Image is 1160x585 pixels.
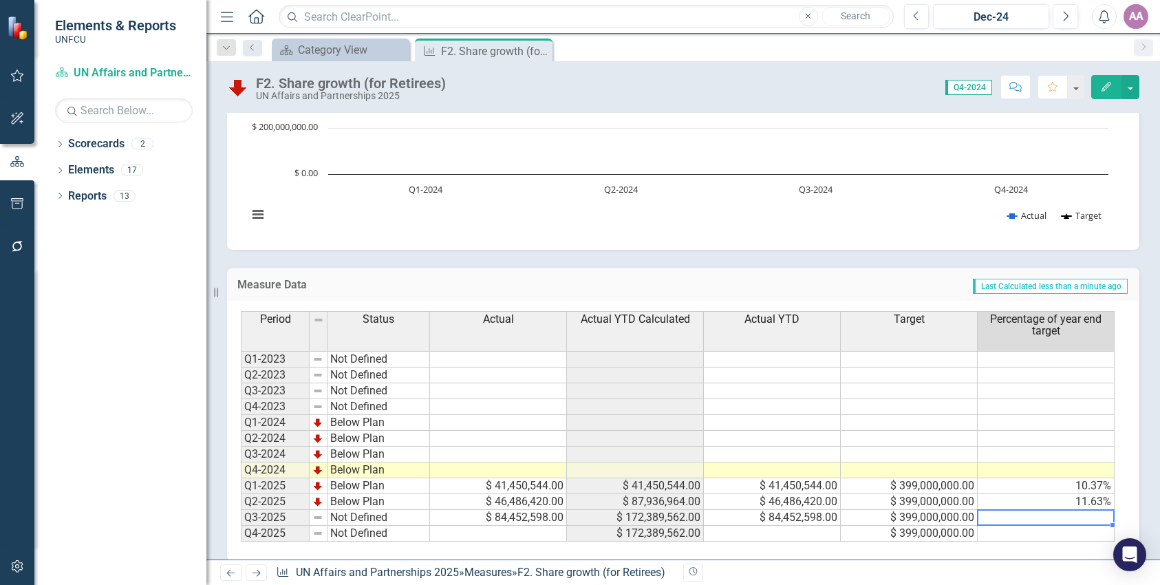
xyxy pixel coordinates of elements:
div: Category View [298,41,406,58]
img: TnMDeAgwAPMxUmUi88jYAAAAAElFTkSuQmCC [312,449,323,460]
td: Not Defined [327,510,430,526]
div: F2. Share growth (for Retirees) [517,566,665,579]
td: Q1-2024 [241,415,310,431]
td: $ 87,936,964.00 [567,494,704,510]
small: UNFCU [55,34,176,45]
td: Q3-2023 [241,383,310,399]
button: Show Actual [1007,209,1046,222]
img: ClearPoint Strategy [7,15,31,39]
td: Q2-2023 [241,368,310,383]
span: Target [894,313,925,326]
td: Q4-2025 [241,526,310,542]
a: Elements [68,162,114,178]
td: Below Plan [327,447,430,462]
img: Below Plan [227,76,249,98]
button: Search [821,7,890,26]
a: UN Affairs and Partnerships 2025 [55,65,193,81]
text: $ 200,000,000.00 [252,120,318,133]
td: Not Defined [327,383,430,399]
td: $ 172,389,562.00 [567,526,704,542]
div: 13 [114,190,136,202]
td: $ 41,450,544.00 [704,478,841,494]
input: Search Below... [55,98,193,123]
button: AA [1124,4,1148,29]
td: 10.37% [978,478,1115,494]
div: F2. Share growth (for Retirees) [441,43,549,60]
img: 8DAGhfEEPCf229AAAAAElFTkSuQmCC [312,401,323,412]
button: View chart menu, Chart [248,205,268,224]
td: Below Plan [327,478,430,494]
text: $ 0.00 [294,167,318,179]
span: Actual YTD [744,313,799,326]
img: TnMDeAgwAPMxUmUi88jYAAAAAElFTkSuQmCC [312,417,323,428]
span: Percentage of year end target [980,313,1111,337]
td: Q1-2025 [241,478,310,494]
text: Q2-2024 [604,183,638,195]
span: Last Calculated less than a minute ago [973,279,1128,294]
h3: Measure Data [237,279,512,291]
button: Dec-24 [933,4,1049,29]
td: Below Plan [327,494,430,510]
span: Status [363,313,394,326]
td: Q1-2023 [241,351,310,368]
a: UN Affairs and Partnerships 2025 [296,566,459,579]
div: UN Affairs and Partnerships 2025 [256,91,446,101]
a: Reports [68,189,107,204]
td: Q3-2025 [241,510,310,526]
img: 8DAGhfEEPCf229AAAAAElFTkSuQmCC [312,354,323,365]
td: Not Defined [327,526,430,542]
img: TnMDeAgwAPMxUmUi88jYAAAAAElFTkSuQmCC [312,465,323,476]
td: Q2-2025 [241,494,310,510]
td: Below Plan [327,431,430,447]
img: TnMDeAgwAPMxUmUi88jYAAAAAElFTkSuQmCC [312,480,323,491]
a: Measures [464,566,512,579]
td: Below Plan [327,415,430,431]
td: $ 41,450,544.00 [567,478,704,494]
td: $ 84,452,598.00 [704,510,841,526]
img: 8DAGhfEEPCf229AAAAAElFTkSuQmCC [312,385,323,396]
div: 2 [131,138,153,150]
td: $ 46,486,420.00 [704,494,841,510]
a: Category View [275,41,406,58]
td: $ 41,450,544.00 [430,478,567,494]
td: $ 172,389,562.00 [567,510,704,526]
span: Elements & Reports [55,17,176,34]
td: Not Defined [327,399,430,415]
td: Not Defined [327,351,430,368]
text: Q1-2024 [409,183,443,195]
span: Actual [483,313,514,326]
div: Chart. Highcharts interactive chart. [241,30,1126,236]
td: $ 46,486,420.00 [430,494,567,510]
span: Period [260,313,291,326]
img: 8DAGhfEEPCf229AAAAAElFTkSuQmCC [312,512,323,523]
td: $ 399,000,000.00 [841,510,978,526]
td: Q2-2024 [241,431,310,447]
div: F2. Share growth (for Retirees) [256,76,446,91]
input: Search ClearPoint... [279,5,893,29]
button: Show Target [1062,209,1102,222]
td: $ 84,452,598.00 [430,510,567,526]
td: Q4-2024 [241,462,310,478]
img: 8DAGhfEEPCf229AAAAAElFTkSuQmCC [312,370,323,381]
div: Open Intercom Messenger [1113,538,1146,571]
img: 8DAGhfEEPCf229AAAAAElFTkSuQmCC [313,315,324,326]
span: Search [841,10,870,21]
img: TnMDeAgwAPMxUmUi88jYAAAAAElFTkSuQmCC [312,496,323,507]
td: $ 399,000,000.00 [841,494,978,510]
text: Q3-2024 [799,183,833,195]
span: Actual YTD Calculated [581,313,690,326]
td: Below Plan [327,462,430,478]
div: 17 [121,164,143,176]
img: TnMDeAgwAPMxUmUi88jYAAAAAElFTkSuQmCC [312,433,323,444]
div: » » [276,565,673,581]
td: Not Defined [327,368,430,383]
img: 8DAGhfEEPCf229AAAAAElFTkSuQmCC [312,528,323,539]
a: Scorecards [68,136,125,152]
svg: Interactive chart [241,30,1115,236]
div: Dec-24 [938,9,1044,25]
span: Q4-2024 [945,80,992,95]
td: Q4-2023 [241,399,310,415]
td: $ 399,000,000.00 [841,478,978,494]
td: 11.63% [978,494,1115,510]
